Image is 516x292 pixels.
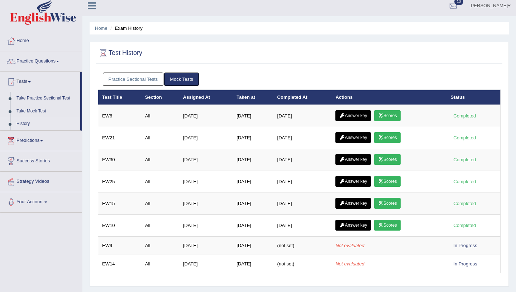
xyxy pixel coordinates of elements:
[98,149,141,171] td: EW30
[451,242,480,249] div: In Progress
[335,132,371,143] a: Answer key
[451,134,479,142] div: Completed
[451,178,479,185] div: Completed
[98,171,141,193] td: EW25
[13,105,80,118] a: Take Mock Test
[233,215,273,237] td: [DATE]
[273,171,332,193] td: [DATE]
[141,255,179,273] td: All
[273,105,332,127] td: [DATE]
[179,127,233,149] td: [DATE]
[374,176,401,187] a: Scores
[0,131,82,149] a: Predictions
[335,176,371,187] a: Answer key
[179,237,233,255] td: [DATE]
[273,193,332,215] td: [DATE]
[277,243,295,248] span: (not set)
[335,243,364,248] em: Not evaluated
[141,105,179,127] td: All
[164,73,199,86] a: Mock Tests
[273,90,332,105] th: Completed At
[13,92,80,105] a: Take Practice Sectional Test
[273,127,332,149] td: [DATE]
[141,171,179,193] td: All
[0,72,80,90] a: Tests
[335,261,364,266] em: Not evaluated
[374,110,401,121] a: Scores
[451,112,479,120] div: Completed
[141,237,179,255] td: All
[233,127,273,149] td: [DATE]
[141,127,179,149] td: All
[98,255,141,273] td: EW14
[273,149,332,171] td: [DATE]
[233,193,273,215] td: [DATE]
[233,90,273,105] th: Taken at
[98,90,141,105] th: Test Title
[447,90,501,105] th: Status
[98,237,141,255] td: EW9
[335,154,371,165] a: Answer key
[0,31,82,49] a: Home
[374,132,401,143] a: Scores
[141,90,179,105] th: Section
[98,215,141,237] td: EW10
[233,149,273,171] td: [DATE]
[273,215,332,237] td: [DATE]
[98,48,142,59] h2: Test History
[141,215,179,237] td: All
[103,73,164,86] a: Practice Sectional Tests
[451,260,480,268] div: In Progress
[0,172,82,190] a: Strategy Videos
[141,149,179,171] td: All
[98,105,141,127] td: EW6
[95,26,107,31] a: Home
[141,193,179,215] td: All
[0,51,82,69] a: Practice Questions
[109,25,143,32] li: Exam History
[335,198,371,209] a: Answer key
[98,193,141,215] td: EW15
[277,261,295,266] span: (not set)
[179,90,233,105] th: Assigned At
[179,149,233,171] td: [DATE]
[233,255,273,273] td: [DATE]
[179,171,233,193] td: [DATE]
[13,117,80,130] a: History
[179,255,233,273] td: [DATE]
[374,220,401,231] a: Scores
[451,200,479,207] div: Completed
[98,127,141,149] td: EW21
[335,220,371,231] a: Answer key
[233,237,273,255] td: [DATE]
[233,105,273,127] td: [DATE]
[335,110,371,121] a: Answer key
[0,192,82,210] a: Your Account
[374,198,401,209] a: Scores
[179,193,233,215] td: [DATE]
[179,215,233,237] td: [DATE]
[451,156,479,163] div: Completed
[331,90,446,105] th: Actions
[179,105,233,127] td: [DATE]
[374,154,401,165] a: Scores
[451,222,479,229] div: Completed
[233,171,273,193] td: [DATE]
[0,151,82,169] a: Success Stories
